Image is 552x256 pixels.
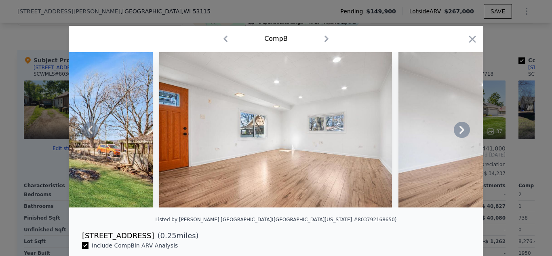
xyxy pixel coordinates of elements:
img: Property Img [159,52,392,207]
div: Comp B [264,34,288,44]
div: Listed by [PERSON_NAME] [GEOGRAPHIC_DATA] ([GEOGRAPHIC_DATA][US_STATE] #803792168650) [156,217,397,222]
div: [STREET_ADDRESS] [82,230,154,241]
span: ( miles) [154,230,198,241]
span: Include Comp B in ARV Analysis [88,242,181,249]
span: 0.25 [160,231,177,240]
